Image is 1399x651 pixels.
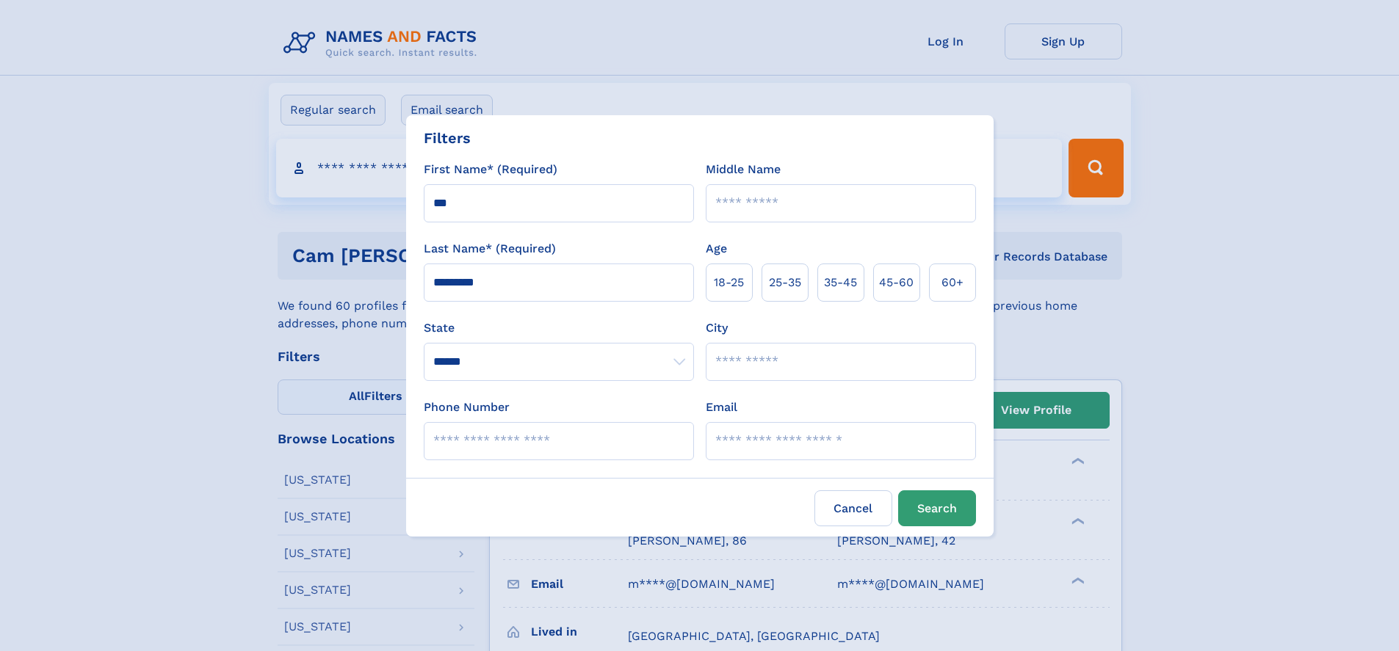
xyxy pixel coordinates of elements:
[424,399,510,416] label: Phone Number
[824,274,857,291] span: 35‑45
[706,399,737,416] label: Email
[424,240,556,258] label: Last Name* (Required)
[769,274,801,291] span: 25‑35
[714,274,744,291] span: 18‑25
[706,240,727,258] label: Age
[706,161,781,178] label: Middle Name
[898,490,976,526] button: Search
[814,490,892,526] label: Cancel
[424,161,557,178] label: First Name* (Required)
[941,274,964,291] span: 60+
[879,274,914,291] span: 45‑60
[424,319,694,337] label: State
[706,319,728,337] label: City
[424,127,471,149] div: Filters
